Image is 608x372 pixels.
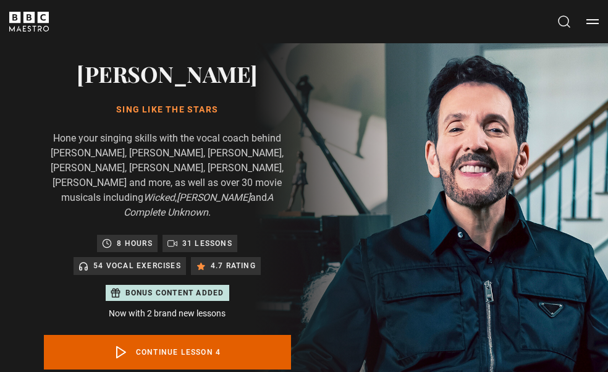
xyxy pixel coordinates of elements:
a: Continue lesson 4 [44,335,291,370]
h2: [PERSON_NAME] [44,58,291,89]
p: Bonus content added [125,287,224,298]
p: 4.7 rating [211,260,256,272]
i: Wicked [143,192,175,203]
p: 8 hours [117,237,152,250]
i: A Complete Unknown [124,192,273,218]
p: Hone your singing skills with the vocal coach behind [PERSON_NAME], [PERSON_NAME], [PERSON_NAME],... [44,131,291,220]
p: 31 lessons [182,237,232,250]
p: 54 Vocal Exercises [93,260,181,272]
svg: BBC Maestro [9,12,49,32]
h1: Sing Like the Stars [44,104,291,116]
p: Now with 2 brand new lessons [44,307,291,320]
i: [PERSON_NAME] [177,192,250,203]
button: Toggle navigation [586,15,599,28]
